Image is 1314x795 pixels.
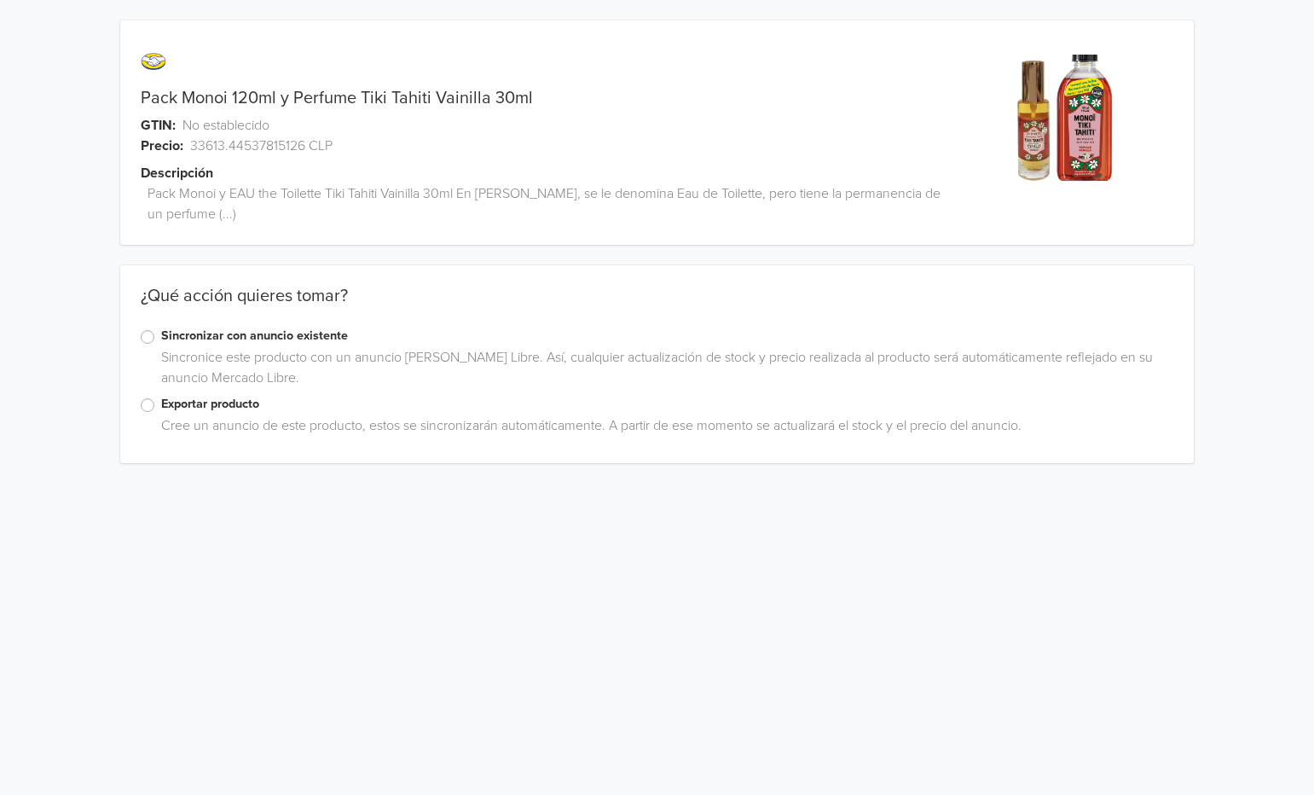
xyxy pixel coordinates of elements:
label: Exportar producto [161,395,1173,414]
span: 33613.44537815126 CLP [190,136,333,156]
a: Pack Monoi 120ml y Perfume Tiki Tahiti Vainilla 30ml [141,88,533,108]
span: Pack Monoi y EAU the Toilette Tiki Tahiti Vainilla 30ml En [PERSON_NAME], se le denomina Eau de T... [148,183,946,224]
div: Sincronice este producto con un anuncio [PERSON_NAME] Libre. Así, cualquier actualización de stoc... [154,347,1173,395]
span: Precio: [141,136,183,156]
div: ¿Qué acción quieres tomar? [120,286,1194,327]
span: Descripción [141,163,213,183]
label: Sincronizar con anuncio existente [161,327,1173,345]
img: product_image [995,55,1124,183]
div: Cree un anuncio de este producto, estos se sincronizarán automáticamente. A partir de ese momento... [154,415,1173,443]
span: GTIN: [141,115,176,136]
span: No establecido [182,115,269,136]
